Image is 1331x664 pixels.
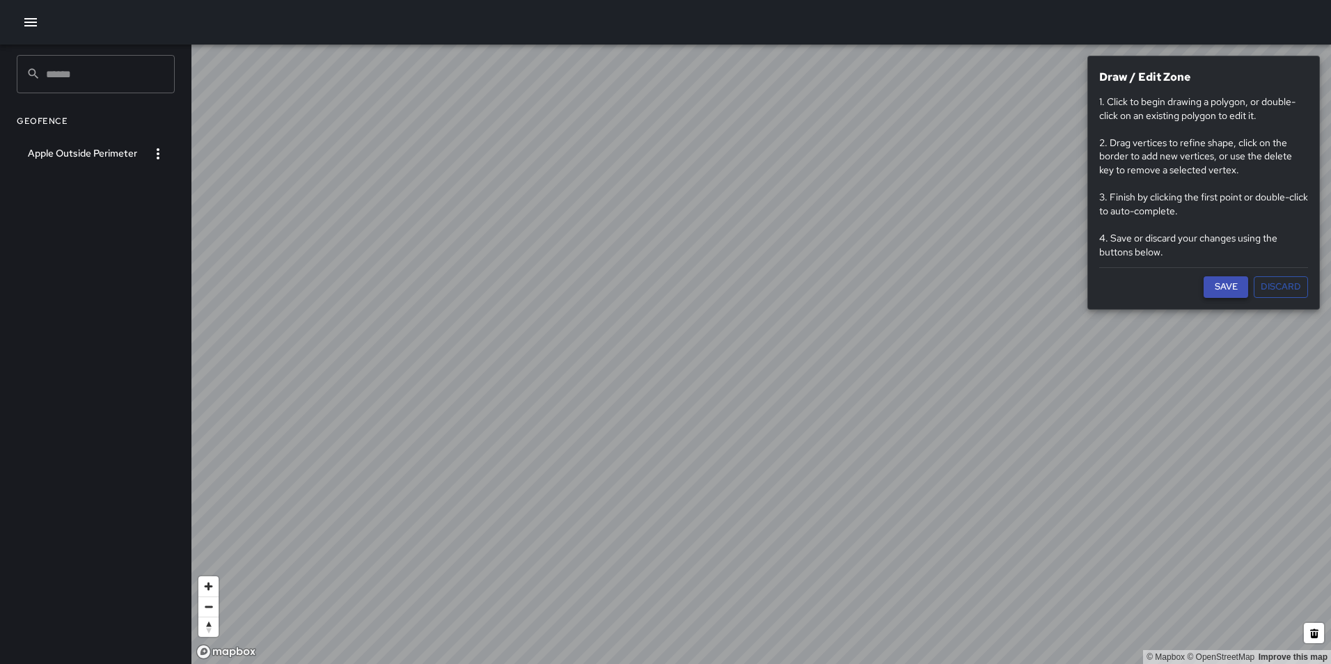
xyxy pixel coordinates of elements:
a: Improve this map [1259,652,1328,662]
button: Delete [1304,623,1324,643]
a: OpenStreetMap [1187,652,1254,662]
button: Zoom out [198,596,219,617]
p: 1. Click to begin drawing a polygon, or double-click on an existing polygon to edit it. 2. Drag v... [1099,95,1308,259]
span: Reset bearing to north [198,617,219,637]
h6: Draw / Edit Zone [1099,68,1308,87]
button: Zoom in [198,576,219,596]
button: Save [1204,276,1248,298]
a: Mapbox [1147,652,1185,662]
button: Discard [1254,276,1308,298]
button: Reset bearing to north [198,617,219,637]
canvas: Map [191,45,1331,664]
a: Mapbox homepage [196,644,257,660]
h6: Apple Outside Perimeter [28,146,141,161]
li: Geofence [17,104,175,138]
